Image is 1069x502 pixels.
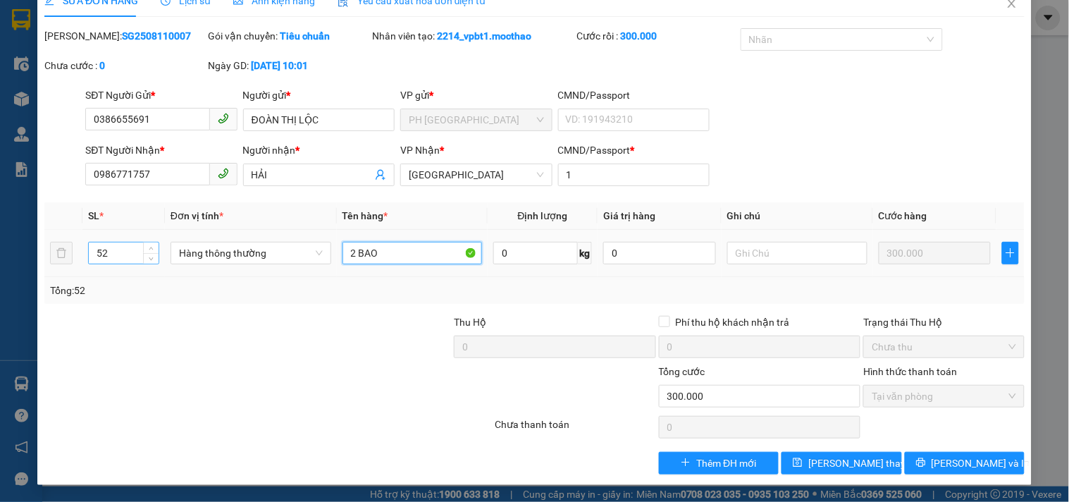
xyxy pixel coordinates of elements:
div: Cước rồi : [577,28,738,44]
div: Người nhận [243,142,395,158]
span: save [793,458,803,469]
div: Nhân viên tạo: [372,28,574,44]
span: VP Nhận [400,145,440,156]
span: Giá trị hàng [603,210,655,221]
b: 2214_vpbt1.mocthao [437,30,531,42]
span: Định lượng [518,210,568,221]
button: plus [1002,242,1019,264]
button: plusThêm ĐH mới [659,452,779,475]
span: Phí thu hộ khách nhận trả [670,314,796,330]
span: Thu Hộ [454,317,486,328]
button: delete [50,242,73,264]
span: phone [218,113,229,124]
label: Hình thức thanh toán [863,366,957,377]
span: Decrease Value [143,253,159,264]
div: VP gửi [400,87,552,103]
span: user-add [375,169,386,180]
span: up [147,245,156,253]
span: kg [578,242,592,264]
div: CMND/Passport [558,142,710,158]
span: Chưa thu [872,336,1015,357]
span: Đà Nẵng [409,164,543,185]
b: Tiêu chuẩn [280,30,330,42]
input: Ghi Chú [727,242,867,264]
span: printer [916,458,926,469]
span: SL [88,210,99,221]
b: SG2508110007 [122,30,191,42]
th: Ghi chú [722,202,873,230]
b: 0 [99,60,105,71]
span: PH Sài Gòn [409,109,543,130]
span: Tổng cước [659,366,705,377]
span: [PERSON_NAME] và In [932,455,1030,471]
div: Chưa cước : [44,58,205,73]
span: down [147,255,156,263]
input: VD: Bàn, Ghế [342,242,483,264]
div: [PERSON_NAME]: [44,28,205,44]
div: SĐT Người Gửi [85,87,237,103]
div: Gói vận chuyển: [209,28,369,44]
div: SĐT Người Nhận [85,142,237,158]
span: Tên hàng [342,210,388,221]
input: 0 [879,242,991,264]
span: Tại văn phòng [872,386,1015,407]
span: plus [1003,247,1018,259]
div: Ngày GD: [209,58,369,73]
b: 300.000 [621,30,657,42]
span: Đơn vị tính [171,210,223,221]
div: Tổng: 52 [50,283,414,298]
span: Thêm ĐH mới [696,455,756,471]
button: save[PERSON_NAME] thay đổi [781,452,901,475]
div: Người gửi [243,87,395,103]
span: phone [218,168,229,179]
div: Trạng thái Thu Hộ [863,314,1024,330]
div: Chưa thanh toán [493,417,657,441]
b: [DATE] 10:01 [252,60,309,71]
span: Hàng thông thường [179,243,323,264]
span: Increase Value [143,243,159,253]
span: plus [681,458,691,469]
span: Cước hàng [879,210,927,221]
button: printer[PERSON_NAME] và In [905,452,1025,475]
span: [PERSON_NAME] thay đổi [808,455,921,471]
div: CMND/Passport [558,87,710,103]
